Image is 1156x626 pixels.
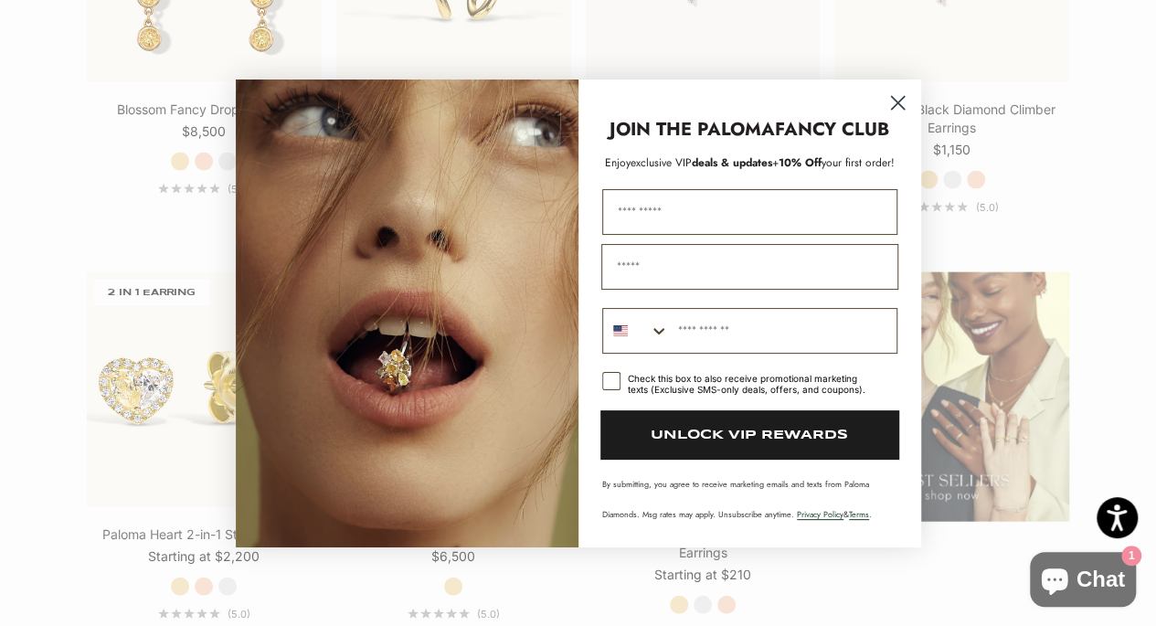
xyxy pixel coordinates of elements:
a: Privacy Policy [797,508,843,520]
p: By submitting, you agree to receive marketing emails and texts from Paloma Diamonds. Msg rates ma... [602,478,897,520]
button: Search Countries [603,309,669,353]
input: Phone Number [669,309,896,353]
input: First Name [602,189,897,235]
img: Loading... [236,80,578,547]
span: Enjoy [605,154,631,171]
a: Terms [849,508,869,520]
div: Check this box to also receive promotional marketing texts (Exclusive SMS-only deals, offers, and... [628,373,875,395]
button: UNLOCK VIP REWARDS [600,410,899,460]
span: deals & updates [631,154,772,171]
span: exclusive VIP [631,154,692,171]
strong: FANCY CLUB [775,116,889,143]
button: Close dialog [882,87,914,119]
span: 10% Off [779,154,822,171]
img: United States [613,324,628,338]
span: + your first order! [772,154,895,171]
strong: JOIN THE PALOMA [610,116,775,143]
span: & . [797,508,872,520]
input: Email [601,244,898,290]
